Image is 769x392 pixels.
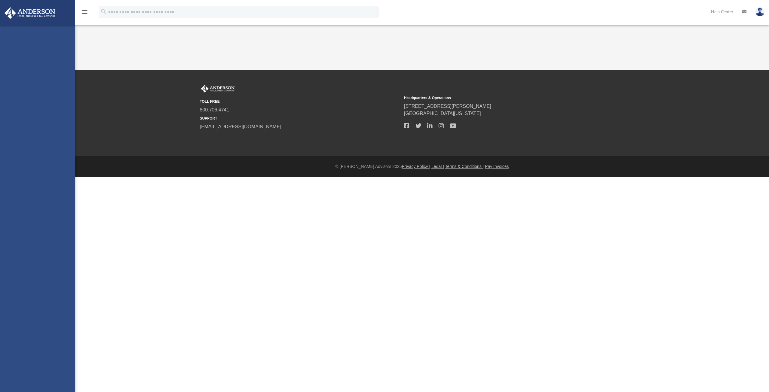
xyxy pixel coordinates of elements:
i: menu [81,8,88,16]
a: Legal | [431,164,444,169]
small: Headquarters & Operations [404,95,604,101]
a: Privacy Policy | [402,164,430,169]
a: Terms & Conditions | [445,164,484,169]
a: menu [81,11,88,16]
small: SUPPORT [200,116,400,121]
a: [GEOGRAPHIC_DATA][US_STATE] [404,111,481,116]
div: © [PERSON_NAME] Advisors 2025 [75,163,769,170]
a: Pay Invoices [485,164,509,169]
img: Anderson Advisors Platinum Portal [3,7,57,19]
img: User Pic [755,8,764,16]
small: TOLL FREE [200,99,400,104]
img: Anderson Advisors Platinum Portal [200,85,236,93]
i: search [100,8,107,15]
a: 800.706.4741 [200,107,229,112]
a: [EMAIL_ADDRESS][DOMAIN_NAME] [200,124,281,129]
a: [STREET_ADDRESS][PERSON_NAME] [404,104,491,109]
